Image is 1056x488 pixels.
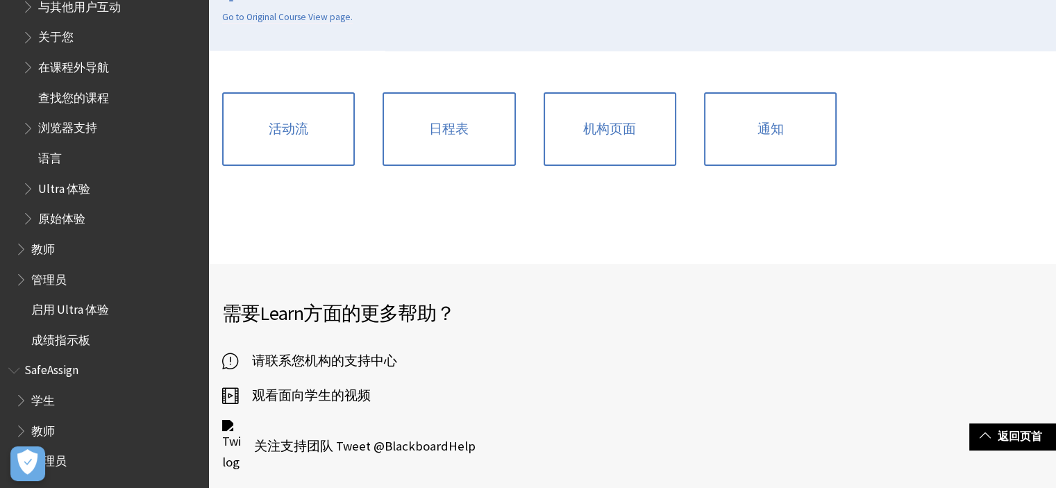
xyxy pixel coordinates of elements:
[260,301,303,326] span: Learn
[38,117,97,135] span: 浏览器支持
[8,359,200,473] nav: Book outline for Blackboard SafeAssign
[544,92,676,166] a: 机构页面
[31,237,55,256] span: 教师
[238,351,397,371] span: 请联系您机构的支持中心
[24,359,78,378] span: SafeAssign
[222,298,632,328] h2: 需要 方面的更多帮助？
[31,328,90,347] span: 成绩指示板
[222,385,371,406] a: 观看面向学生的视频
[222,420,476,473] a: Twitter logo 关注支持团队 Tweet @BlackboardHelp
[31,268,67,287] span: 管理员
[240,436,476,457] span: 关注支持团队 Tweet @BlackboardHelp
[969,423,1056,449] a: 返回页首
[31,298,109,317] span: 启用 Ultra 体验
[10,446,45,481] button: Open Preferences
[222,11,353,24] a: Go to Original Course View page.
[38,207,85,226] span: 原始体验
[31,419,55,438] span: 教师
[222,351,397,371] a: 请联系您机构的支持中心
[704,92,837,166] a: 通知
[38,56,109,74] span: 在课程外导航
[31,450,67,469] span: 管理员
[38,146,62,165] span: 语言
[38,26,74,44] span: 关于您
[31,389,55,407] span: 学生
[238,385,371,406] span: 观看面向学生的视频
[38,177,90,196] span: Ultra 体验
[38,86,109,105] span: 查找您的课程
[383,92,515,166] a: 日程表
[222,92,355,166] a: 活动流
[222,420,240,473] img: Twitter logo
